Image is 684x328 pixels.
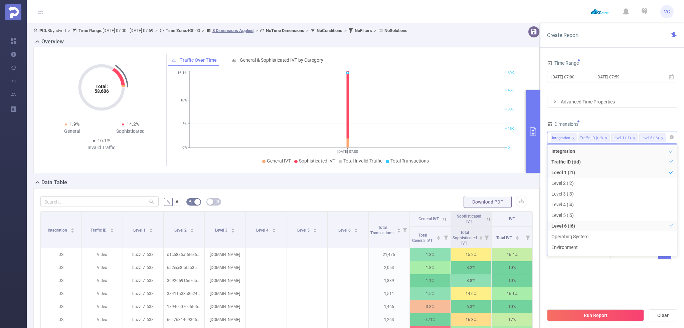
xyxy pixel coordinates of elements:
span: > [304,28,311,33]
h2: Data Table [41,179,67,187]
span: Level 4 [256,228,270,233]
i: icon: caret-up [516,235,519,237]
span: 14.2% [127,121,139,127]
i: icon: caret-down [231,230,235,232]
p: JS [41,261,81,274]
span: VG [664,5,670,18]
i: icon: check [669,203,673,207]
tspan: Total: [95,84,108,89]
p: 10% [492,261,532,274]
p: 1.5% [410,287,451,300]
p: 3.8% [410,300,451,313]
span: > [372,28,378,33]
i: icon: close [605,136,608,140]
div: Sort [149,227,153,231]
span: Level 1 [133,228,147,233]
span: Level 5 [297,228,311,233]
i: icon: bar-chart [231,58,236,62]
i: icon: caret-up [437,235,440,237]
span: Total Transactions [370,225,394,235]
p: 2,053 [369,261,409,274]
span: Total Transactions [390,158,429,163]
div: Sophisticated [102,128,160,135]
li: Level 6 (l6) [547,221,677,231]
tspan: 0% [182,145,187,150]
span: Level 3 [215,228,228,233]
p: 8.8% [451,274,492,287]
div: Sort [231,227,235,231]
li: Traffic ID (tid) [578,133,610,142]
p: buzz_7_638 [123,287,164,300]
p: buzz_7_638 [123,248,164,261]
b: No Filters [355,28,372,33]
span: # [175,199,178,205]
b: No Conditions [317,28,342,33]
p: 38411a33a8b2452d106b3f27fae0f90e [164,287,204,300]
p: [DOMAIN_NAME] [205,313,245,326]
tspan: 0 [508,145,510,150]
span: > [342,28,349,33]
span: Total IVT [496,236,513,240]
p: Video [82,313,123,326]
div: Sort [437,235,441,239]
i: icon: bg-colors [189,200,193,204]
span: > [66,28,72,33]
i: icon: close [633,136,636,140]
p: 1,839 [369,274,409,287]
b: Time Range: [78,28,103,33]
i: icon: caret-down [110,230,114,232]
p: 1,466 [369,300,409,313]
p: [DOMAIN_NAME] [205,248,245,261]
input: Start date [551,72,605,81]
p: 16.3% [451,313,492,326]
span: Dimensions [547,121,578,127]
p: Video [82,287,123,300]
i: Filter menu [482,227,491,248]
div: Sort [313,227,317,231]
i: icon: line-chart [171,58,176,62]
div: Level 1 (l1) [613,134,631,142]
button: Clear [649,309,677,321]
i: icon: caret-down [149,230,153,232]
p: 10% [492,274,532,287]
li: Integration [547,146,677,156]
p: buzz_7_638 [123,274,164,287]
p: 6e5763140936667ba6da84a2d20640a8 [164,313,204,326]
span: General IVT [267,158,291,163]
i: icon: caret-up [190,227,194,229]
i: icon: caret-down [70,230,74,232]
b: PID: [39,28,47,33]
p: 1.1% [410,274,451,287]
i: Filter menu [400,212,409,248]
p: 1,511 [369,287,409,300]
input: End date [596,72,650,81]
i: icon: caret-down [354,230,358,232]
p: 6a2ece8fbfab35ecdf1e3dabb7d88dac [164,261,204,274]
span: > [153,28,160,33]
p: buzz_7_638 [123,313,164,326]
i: icon: caret-up [149,227,153,229]
span: 1.9% [69,121,79,127]
p: 1,263 [369,313,409,326]
i: icon: caret-up [70,227,74,229]
div: Sort [190,227,194,231]
li: Level 4 (l4) [547,199,677,210]
div: Sort [397,227,401,231]
span: Integration [48,228,68,233]
div: Invalid Traffic [72,144,131,151]
span: IVT [509,217,515,221]
span: Level 2 [174,228,188,233]
li: Integration [551,133,577,142]
p: JS [41,313,81,326]
li: Level 1 (l1) [611,133,638,142]
p: 21,476 [369,248,409,261]
p: 17% [492,313,532,326]
p: [DOMAIN_NAME] [205,300,245,313]
span: Traffic ID [91,228,108,233]
span: > [200,28,206,33]
b: No Time Dimensions [266,28,304,33]
span: Create Report [547,32,579,38]
b: Time Zone: [166,28,187,33]
li: Level 2 (l2) [547,178,677,189]
span: Time Range [547,60,579,66]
